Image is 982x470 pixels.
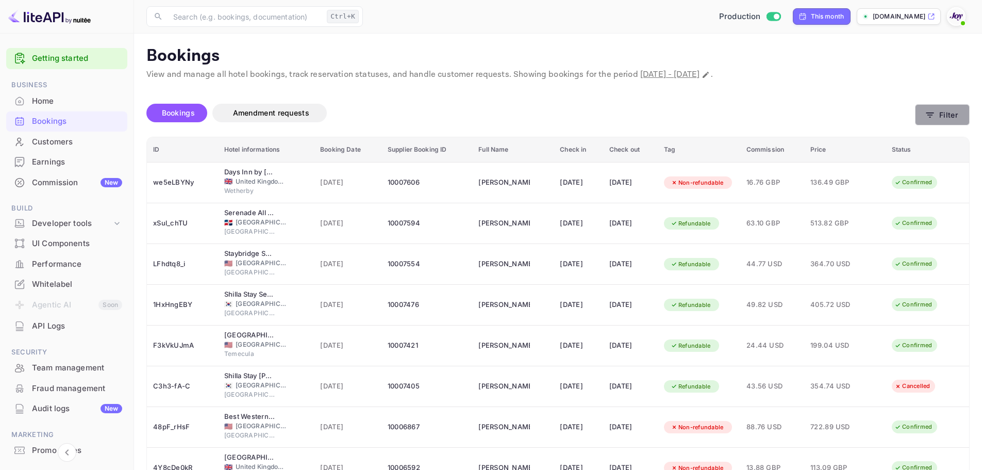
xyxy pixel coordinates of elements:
span: United States of America [224,260,232,267]
span: [GEOGRAPHIC_DATA] [224,227,276,236]
span: [DATE] [320,258,375,270]
div: [DATE] [609,215,652,232]
span: United States of America [224,423,232,430]
span: United States of America [224,342,232,348]
div: Serenade All Suites - Adults Only Resort [224,208,276,218]
div: This month [811,12,844,21]
input: Search (e.g. bookings, documentation) [167,6,323,27]
div: New [101,178,122,187]
div: Riccardo Ratti [478,378,530,395]
div: Confirmed [888,420,939,433]
div: Days Inn by Wyndham Wetherby [224,167,276,177]
p: [DOMAIN_NAME] [873,12,925,21]
span: 49.82 USD [746,299,798,311]
div: Ctrl+K [327,10,359,23]
div: [DATE] [560,174,597,191]
img: LiteAPI logo [8,8,91,25]
div: [DATE] [609,297,652,313]
span: [GEOGRAPHIC_DATA] [236,340,287,349]
div: Earnings [6,152,127,172]
span: Business [6,79,127,91]
div: Audit logsNew [6,399,127,419]
span: 199.04 USD [810,340,862,351]
img: With Joy [948,8,964,25]
div: Promo codes [32,445,122,457]
div: Refundable [664,258,718,271]
div: [DATE] [560,256,597,272]
div: [DATE] [609,337,652,354]
span: 136.49 GBP [810,177,862,188]
div: F3kVkUJmA [153,337,212,354]
div: [DATE] [609,256,652,272]
div: LFhdtq8_i [153,256,212,272]
span: [GEOGRAPHIC_DATA], Republic of [236,381,287,390]
th: Tag [658,137,740,163]
p: View and manage all hotel bookings, track reservation statuses, and handle customer requests. Sho... [146,69,970,81]
th: Full Name [472,137,554,163]
div: account-settings tabs [146,104,915,122]
div: 10007476 [388,297,466,313]
div: [DATE] [560,337,597,354]
a: API Logs [6,316,127,335]
div: [DATE] [560,297,597,313]
div: Refundable [664,380,718,393]
a: Getting started [32,53,122,64]
div: Fraud management [32,383,122,395]
div: Rodeway Inn Old Town Temecula [224,330,276,341]
a: Promo codes [6,441,127,460]
div: 10007421 [388,337,466,354]
div: Non-refundable [664,176,730,189]
th: Booking Date [314,137,381,163]
span: [DATE] [320,218,375,229]
a: Fraud management [6,379,127,398]
span: [DATE] [320,422,375,433]
span: Security [6,347,127,358]
span: Korea, Republic of [224,301,232,307]
th: Hotel informations [218,137,314,163]
span: 722.89 USD [810,422,862,433]
div: [DATE] [560,215,597,232]
div: we5eLBYNy [153,174,212,191]
span: Production [719,11,761,23]
div: CommissionNew [6,173,127,193]
div: Staybridge Suites Winter Haven Auburndale, an IHG Hotel [224,249,276,259]
div: 48pF_rHsF [153,419,212,435]
div: Home [32,95,122,107]
span: 513.82 GBP [810,218,862,229]
div: Getting started [6,48,127,69]
p: Bookings [146,46,970,67]
a: Home [6,91,127,110]
a: CommissionNew [6,173,127,192]
div: Commission [32,177,122,189]
a: Audit logsNew [6,399,127,418]
a: Bookings [6,111,127,131]
span: [GEOGRAPHIC_DATA] [224,268,276,277]
div: Confirmed [888,176,939,189]
div: 10006867 [388,419,466,435]
span: 364.70 USD [810,258,862,270]
th: Check in [554,137,603,163]
div: Shilla Stay Seocho [224,371,276,381]
span: Amendment requests [233,108,309,117]
div: API Logs [32,320,122,332]
span: Dominican Republic [224,219,232,226]
div: C3h3-fA-C [153,378,212,395]
span: [GEOGRAPHIC_DATA] [224,390,276,399]
button: Filter [915,104,970,125]
span: [GEOGRAPHIC_DATA] [224,431,276,440]
div: Best Western Plus Castle Rock [224,412,276,422]
span: Bookings [162,108,195,117]
div: Refundable [664,299,718,312]
div: Fraud management [6,379,127,399]
span: 63.10 GBP [746,218,798,229]
div: Customers [32,136,122,148]
div: Confirmed [888,217,939,230]
div: Riccardo Ratti [478,297,530,313]
span: 43.56 USD [746,381,798,392]
div: Earnings [32,156,122,168]
button: Collapse navigation [58,443,76,462]
span: [GEOGRAPHIC_DATA] [224,309,276,318]
a: Customers [6,132,127,151]
div: Team management [32,362,122,374]
span: Temecula [224,349,276,359]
